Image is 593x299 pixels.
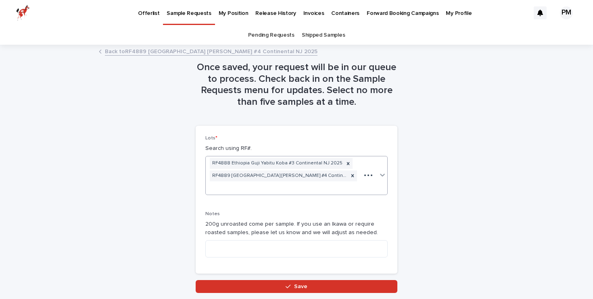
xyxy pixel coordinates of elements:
div: RF4888 Ethiopia Guji Yabitu Koba #3 Continental NJ 2025 [210,158,344,169]
span: Lots [205,136,217,141]
a: Back toRF4889 [GEOGRAPHIC_DATA] [PERSON_NAME] #4 Continental NJ 2025 [105,46,317,56]
span: Notes [205,212,220,216]
img: zttTXibQQrCfv9chImQE [16,5,30,21]
p: Search using RF#. [205,144,388,153]
a: Pending Requests [248,26,294,45]
button: Save [196,280,397,293]
div: PM [560,6,573,19]
div: RF4889 [GEOGRAPHIC_DATA] [PERSON_NAME] #4 Continental NJ 2025 [210,170,348,181]
h1: Once saved, your request will be in our queue to process. Check back in on the Sample Requests me... [196,62,397,108]
a: Shipped Samples [302,26,345,45]
p: 200g unroasted come per sample. If you use an Ikawa or require roasted samples, please let us kno... [205,220,388,237]
span: Save [294,284,307,289]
